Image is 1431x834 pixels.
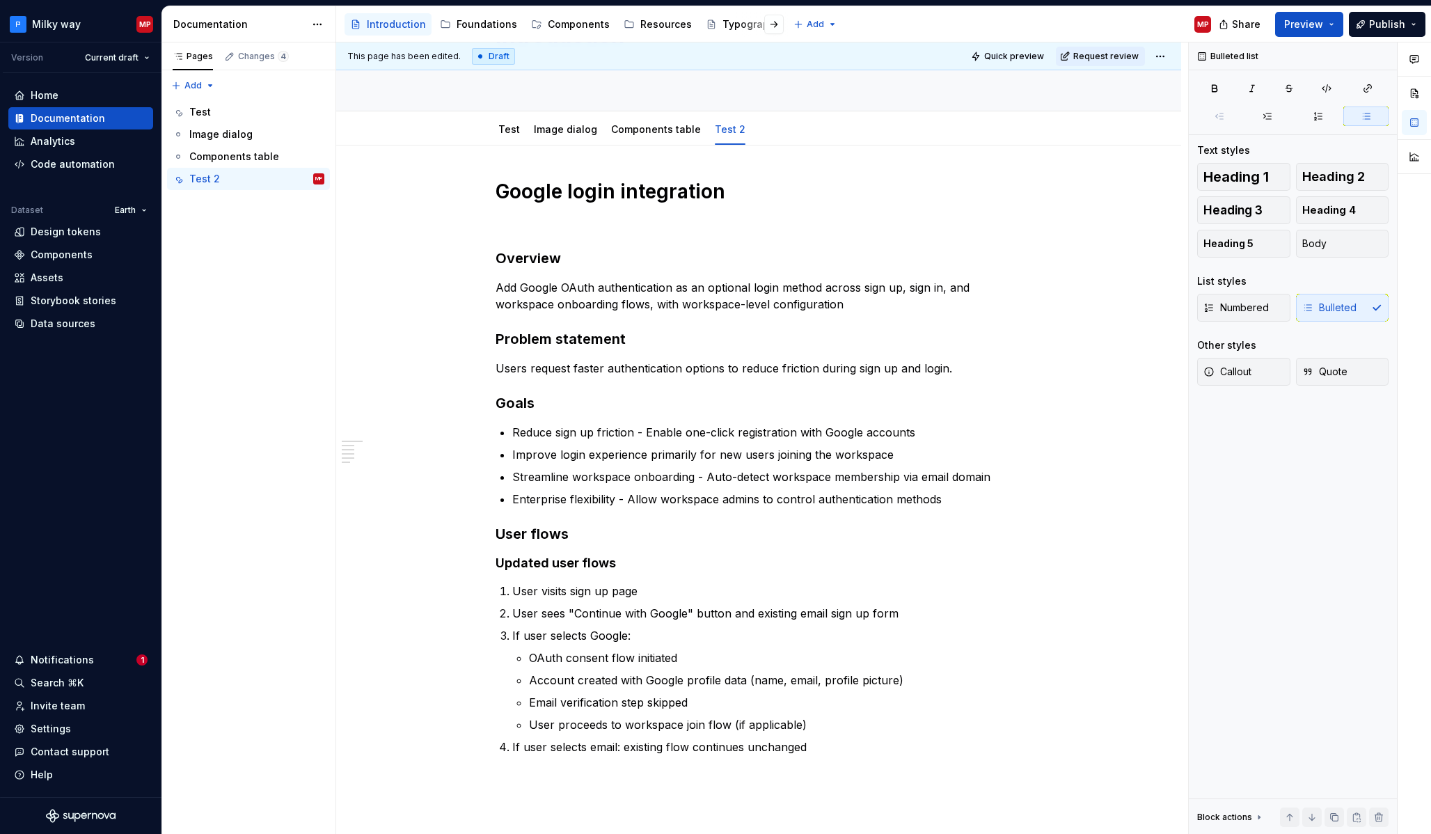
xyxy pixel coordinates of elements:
span: Publish [1369,17,1405,31]
button: Help [8,764,153,786]
a: Introduction [345,13,432,36]
span: This page has been edited. [347,51,461,62]
a: Settings [8,718,153,740]
div: Analytics [31,134,75,148]
div: MP [139,19,151,30]
div: Data sources [31,317,95,331]
span: Request review [1073,51,1139,62]
button: Numbered [1197,294,1290,322]
button: Add [789,15,841,34]
button: Body [1296,230,1389,258]
a: Foundations [434,13,523,36]
div: Components [31,248,93,262]
button: Preview [1275,12,1343,37]
button: Request review [1056,47,1145,66]
span: Preview [1284,17,1323,31]
span: Callout [1203,365,1251,379]
div: Version [11,52,43,63]
button: Publish [1349,12,1425,37]
button: Add [167,76,219,95]
div: Milky way [32,17,81,31]
span: Heading 1 [1203,170,1269,184]
span: Body [1302,237,1327,251]
div: Pages [173,51,213,62]
div: Typography [722,17,781,31]
div: Dataset [11,205,43,216]
span: Heading 5 [1203,237,1254,251]
a: Documentation [8,107,153,129]
p: OAuth consent flow initiated [529,650,1022,666]
span: Heading 3 [1203,203,1263,217]
div: Draft [472,48,515,65]
p: Add Google OAuth authentication as an optional login method across sign up, sign in, and workspac... [496,279,1022,313]
button: Heading 1 [1197,163,1290,191]
a: Design tokens [8,221,153,243]
a: Code automation [8,153,153,175]
p: Account created with Google profile data (name, email, profile picture) [529,672,1022,689]
p: If user selects Google: [512,627,1022,644]
button: Heading 5 [1197,230,1290,258]
span: Current draft [85,52,139,63]
span: Earth [115,205,136,216]
button: Contact support [8,741,153,763]
div: MP [1197,19,1209,30]
span: Quote [1302,365,1347,379]
span: Heading 2 [1302,170,1365,184]
span: 1 [136,654,148,666]
img: c97f65f9-ff88-476c-bb7c-05e86b525b5e.png [10,16,26,33]
p: If user selects email: existing flow continues unchanged [512,739,1022,755]
a: Components [8,244,153,266]
a: Analytics [8,130,153,152]
div: Storybook stories [31,294,116,308]
div: Documentation [31,111,105,125]
div: Invite team [31,699,85,713]
a: Test [167,101,330,123]
p: Users request faster authentication options to reduce friction during sign up and login. [496,360,1022,377]
button: Milky wayMP [3,9,159,39]
a: Typography [700,13,786,36]
button: Quick preview [967,47,1050,66]
div: List styles [1197,274,1247,288]
div: Test 2 [189,172,220,186]
button: Share [1212,12,1270,37]
button: Heading 2 [1296,163,1389,191]
p: User sees "Continue with Google" button and existing email sign up form [512,605,1022,622]
div: Design tokens [31,225,101,239]
button: Notifications1 [8,649,153,671]
div: Code automation [31,157,115,171]
div: Text styles [1197,143,1250,157]
span: Numbered [1203,301,1269,315]
a: Storybook stories [8,290,153,312]
div: Page tree [167,101,330,190]
div: Introduction [367,17,426,31]
div: Components [548,17,610,31]
span: Add [807,19,824,30]
p: Reduce sign up friction - Enable one-click registration with Google accounts [512,424,1022,441]
div: Assets [31,271,63,285]
a: Resources [618,13,697,36]
button: Current draft [79,48,156,68]
p: User visits sign up page [512,583,1022,599]
a: Components table [167,145,330,168]
div: Home [31,88,58,102]
a: Components table [611,123,701,135]
strong: Problem statement [496,331,626,347]
div: Settings [31,722,71,736]
button: Heading 4 [1296,196,1389,224]
a: Home [8,84,153,107]
button: Callout [1197,358,1290,386]
svg: Supernova Logo [46,809,116,823]
p: Enterprise flexibility - Allow workspace admins to control authentication methods [512,491,1022,508]
div: Changes [238,51,289,62]
div: Test 2 [709,114,751,143]
span: 4 [278,51,289,62]
div: Resources [640,17,692,31]
a: Test 2MP [167,168,330,190]
div: Page tree [345,10,786,38]
span: Quick preview [984,51,1044,62]
div: Search ⌘K [31,676,84,690]
div: Block actions [1197,812,1252,823]
div: Image dialog [528,114,603,143]
span: Add [184,80,202,91]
